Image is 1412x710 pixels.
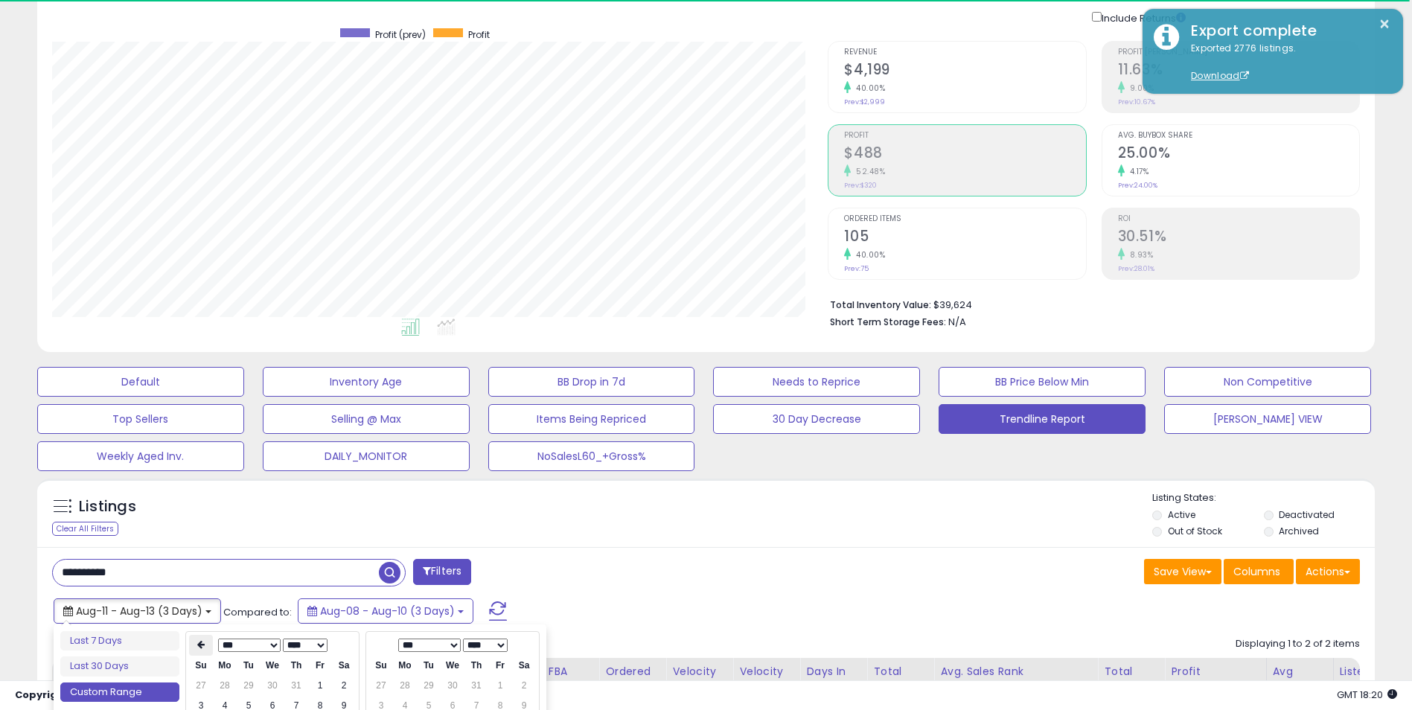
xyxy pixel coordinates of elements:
th: Su [369,656,393,676]
th: Mo [393,656,417,676]
h5: Listings [79,496,136,517]
b: Short Term Storage Fees: [830,316,946,328]
li: Custom Range [60,682,179,703]
div: seller snap | | [15,688,258,703]
div: Include Returns [1081,9,1204,26]
th: Sa [512,656,536,676]
div: Export complete [1180,20,1392,42]
small: 40.00% [851,249,885,260]
td: 30 [441,676,464,696]
td: 27 [189,676,213,696]
b: Total Inventory Value: [830,298,931,311]
td: 1 [308,676,332,696]
button: Actions [1296,559,1360,584]
button: Selling @ Max [263,404,470,434]
td: 29 [237,676,261,696]
span: Profit [844,132,1085,140]
span: 2025-08-14 18:20 GMT [1337,688,1397,702]
div: Displaying 1 to 2 of 2 items [1236,637,1360,651]
li: $39,624 [830,295,1349,313]
th: Fr [308,656,332,676]
div: Total Rev. [873,664,927,695]
h2: 25.00% [1118,144,1359,164]
th: We [261,656,284,676]
button: Aug-11 - Aug-13 (3 Days) [54,598,221,624]
th: Th [464,656,488,676]
span: Profit (prev) [375,28,426,41]
button: Trendline Report [939,404,1146,434]
button: BB Drop in 7d [488,367,695,397]
button: 30 Day Decrease [713,404,920,434]
p: Listing States: [1152,491,1375,505]
span: Revenue [844,48,1085,57]
button: Weekly Aged Inv. [37,441,244,471]
button: Columns [1224,559,1294,584]
button: Default [37,367,244,397]
div: Total Profit [1104,664,1158,695]
small: 52.48% [851,166,885,177]
th: Th [284,656,308,676]
li: Last 7 Days [60,631,179,651]
button: Items Being Repriced [488,404,695,434]
li: Last 30 Days [60,656,179,677]
small: Prev: $320 [844,181,877,190]
td: 2 [332,676,356,696]
button: BB Price Below Min [939,367,1146,397]
label: Archived [1279,525,1319,537]
td: 29 [417,676,441,696]
h2: 105 [844,228,1085,248]
th: We [441,656,464,676]
td: 28 [213,676,237,696]
small: 8.93% [1125,249,1154,260]
h2: $4,199 [844,61,1085,81]
td: 2 [512,676,536,696]
span: Ordered Items [844,215,1085,223]
small: Prev: 24.00% [1118,181,1157,190]
th: Tu [417,656,441,676]
th: Su [189,656,213,676]
th: Fr [488,656,512,676]
button: Save View [1144,559,1221,584]
small: Prev: $2,999 [844,97,885,106]
span: Profit [PERSON_NAME] [1118,48,1359,57]
label: Active [1168,508,1195,521]
td: 31 [464,676,488,696]
span: Avg. Buybox Share [1118,132,1359,140]
button: Aug-08 - Aug-10 (3 Days) [298,598,473,624]
div: Velocity [739,664,793,679]
div: Clear All Filters [52,522,118,536]
td: 30 [261,676,284,696]
button: Top Sellers [37,404,244,434]
td: 1 [488,676,512,696]
small: Prev: 28.01% [1118,264,1154,273]
div: Profit [PERSON_NAME] [1171,664,1259,695]
div: Ordered Items [605,664,659,695]
button: DAILY_MONITOR [263,441,470,471]
button: Needs to Reprice [713,367,920,397]
div: Velocity Last 30d [672,664,726,695]
th: Mo [213,656,237,676]
button: NoSalesL60_+Gross% [488,441,695,471]
label: Deactivated [1279,508,1335,521]
td: 28 [393,676,417,696]
small: Prev: 10.67% [1118,97,1155,106]
td: 27 [369,676,393,696]
button: Inventory Age [263,367,470,397]
div: Exported 2776 listings. [1180,42,1392,83]
span: Compared to: [223,605,292,619]
a: Download [1191,69,1249,82]
span: Profit [468,28,490,41]
span: N/A [948,315,966,329]
small: Prev: 75 [844,264,869,273]
th: Tu [237,656,261,676]
small: 4.17% [1125,166,1149,177]
button: [PERSON_NAME] VIEW [1164,404,1371,434]
div: Days In Stock [806,664,860,695]
span: Aug-11 - Aug-13 (3 Days) [76,604,202,618]
strong: Copyright [15,688,69,702]
span: Aug-08 - Aug-10 (3 Days) [320,604,455,618]
span: ROI [1118,215,1359,223]
h2: $488 [844,144,1085,164]
th: Sa [332,656,356,676]
button: Non Competitive [1164,367,1371,397]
